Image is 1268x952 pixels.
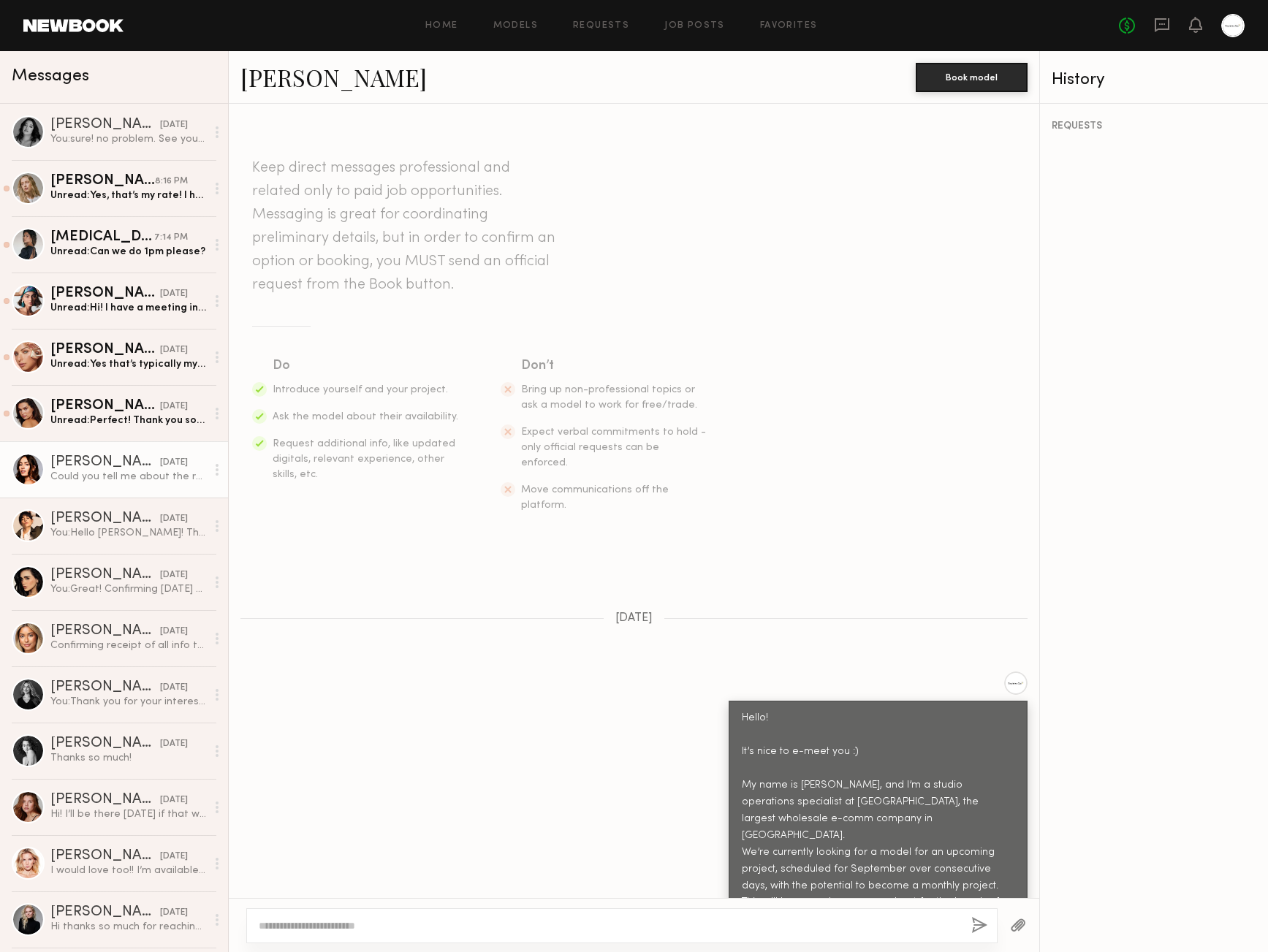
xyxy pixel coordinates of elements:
div: [DATE] [160,737,188,751]
div: I would love too!! I’m available [DATE] between 9-11. If it works for you guys I’ll be there at 1... [50,864,206,877]
div: [MEDICAL_DATA][PERSON_NAME] [50,230,154,245]
div: [PERSON_NAME] [50,680,160,695]
div: [PERSON_NAME] [50,849,160,864]
a: Job Posts [664,21,725,31]
div: [PERSON_NAME] [50,568,160,582]
div: Hi thanks so much for reaching out! I’m not available for casting due to my schedule, but happy t... [50,920,206,934]
div: Unread: Yes, that’s my rate! I have another job in downtown [DATE] that is supposed to end by 4, ... [50,189,206,202]
div: 7:14 PM [154,231,188,245]
div: [DATE] [160,793,188,807]
header: Keep direct messages professional and related only to paid job opportunities. Messaging is great ... [252,156,559,297]
div: [DATE] [160,568,188,582]
div: REQUESTS [1052,121,1256,132]
div: [PERSON_NAME] [50,343,160,357]
div: Could you tell me about the rate for the project? [50,470,206,484]
a: Requests [573,21,629,31]
a: [PERSON_NAME] [240,61,427,93]
span: [DATE] [615,612,653,625]
span: Expect verbal commitments to hold - only official requests can be enforced. [521,427,706,468]
button: Book model [916,63,1028,92]
div: [PERSON_NAME] [50,511,160,526]
div: [PERSON_NAME] [50,286,160,301]
div: You: Great! Confirming [DATE] 3:00pm and here is our studio information : office address : [STREE... [50,582,206,596]
span: Bring up non-professional topics or ask a model to work for free/trade. [521,385,697,410]
div: Confirming receipt of all info thank you and look forward to meeting you next week! [50,639,206,652]
div: You: sure! no problem. See you later :) [50,132,206,146]
span: Messages [12,68,89,85]
div: [DATE] [160,681,188,695]
span: Ask the model about their availability. [273,412,458,422]
div: 8:16 PM [155,175,188,189]
div: Unread: Can we do 1pm please? [50,245,206,259]
a: Home [425,21,458,31]
div: [DATE] [160,343,188,357]
div: [DATE] [160,850,188,864]
div: [PERSON_NAME] [50,455,160,470]
div: [PERSON_NAME] [50,905,160,920]
div: [PERSON_NAME] [50,793,160,807]
a: Book model [916,70,1028,83]
span: Move communications off the platform. [521,485,669,510]
div: Unread: Yes that’s typically my rate! Excited to meet you! [50,357,206,371]
a: Models [493,21,538,31]
div: History [1052,72,1256,88]
div: Unread: Perfect! Thank you so much, see you [DATE] :) [50,414,206,427]
div: You: Thank you for your interest! Just to confirm—your rate is $325 per hour or $2250 per day, co... [50,695,206,709]
div: Don’t [521,356,708,376]
div: [DATE] [160,906,188,920]
div: Hi! I’ll be there [DATE] if that works still. Thank you! [50,807,206,821]
div: Unread: Hi! I have a meeting in [GEOGRAPHIC_DATA] from 10:30-11:30 that day. Just to be safe coul... [50,301,206,315]
div: [DATE] [160,118,188,132]
div: [DATE] [160,512,188,526]
div: [PERSON_NAME] [50,174,155,189]
div: [PERSON_NAME] [50,736,160,751]
span: Introduce yourself and your project. [273,385,448,395]
div: [PERSON_NAME] [50,624,160,639]
div: [DATE] [160,625,188,639]
div: [PERSON_NAME] [50,118,160,132]
a: Favorites [760,21,818,31]
div: You: Hello [PERSON_NAME]! Thank you for your interest. Feel free to let me know what time you’d l... [50,526,206,540]
div: [DATE] [160,287,188,301]
div: [DATE] [160,456,188,470]
span: Request additional info, like updated digitals, relevant experience, other skills, etc. [273,439,455,479]
div: Do [273,356,460,376]
div: [PERSON_NAME] [50,399,160,414]
div: [DATE] [160,400,188,414]
div: Thanks so much! [50,751,206,765]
